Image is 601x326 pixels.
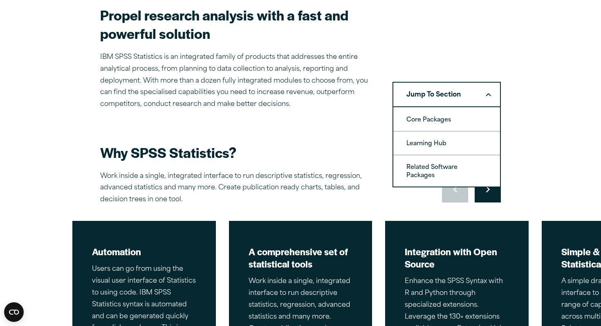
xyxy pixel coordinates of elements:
[249,245,353,270] h2: A comprehensive set of statistical tools
[4,302,24,322] button: Open CMP widget
[392,82,501,107] button: Jump To SectionDownward pointing chevron
[405,245,509,270] h2: Integration with Open Source
[393,132,500,155] a: Learning Hub
[100,143,386,162] h2: Why SPSS Statistics?
[486,186,490,193] svg: Right pointing chevron
[475,176,501,202] button: Move to next slide
[393,108,500,131] a: Core Packages
[392,82,501,107] nav: Table of Contents
[486,93,491,97] svg: Downward pointing chevron
[92,245,196,258] h2: Automation
[100,52,373,110] p: IBM SPSS Statistics is an integrated family of products that addresses the entire analytical proc...
[100,6,373,43] h2: Propel research analysis with a fast and powerful solution
[392,106,501,187] ol: Jump To SectionDownward pointing chevron
[100,171,386,206] p: Work inside a single, integrated interface to run descriptive statistics, regression, advanced st...
[393,155,500,187] a: Related Software Packages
